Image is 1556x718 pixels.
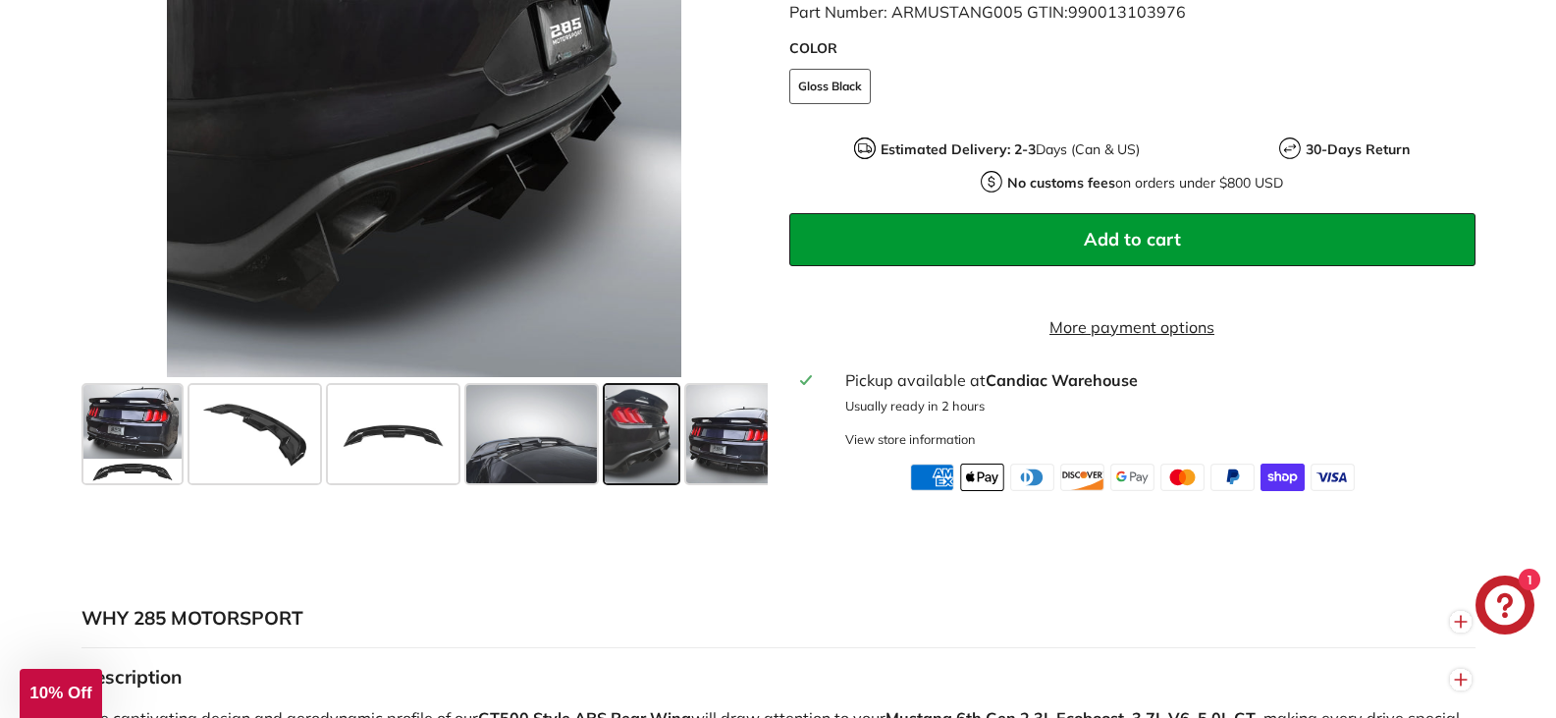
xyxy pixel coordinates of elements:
[1060,464,1104,491] img: discover
[845,397,1463,415] p: Usually ready in 2 hours
[1007,173,1283,193] p: on orders under $800 USD
[1010,464,1054,491] img: diners_club
[81,589,1476,648] button: WHY 285 MOTORSPORT
[1311,464,1355,491] img: visa
[1068,2,1186,22] span: 990013103976
[881,139,1140,160] p: Days (Can & US)
[789,2,1186,22] span: Part Number: ARMUSTANG005 GTIN:
[1110,464,1154,491] img: google_pay
[1160,464,1205,491] img: master
[1007,174,1115,192] strong: No customs fees
[986,370,1138,390] strong: Candiac Warehouse
[789,315,1476,339] a: More payment options
[1084,228,1181,250] span: Add to cart
[789,213,1476,266] button: Add to cart
[845,368,1463,392] div: Pickup available at
[910,464,954,491] img: american_express
[881,140,1036,158] strong: Estimated Delivery: 2-3
[1210,464,1255,491] img: paypal
[1470,576,1540,639] inbox-online-store-chat: Shopify online store chat
[1306,140,1410,158] strong: 30-Days Return
[960,464,1004,491] img: apple_pay
[29,684,91,702] span: 10% Off
[20,669,102,718] div: 10% Off
[1261,464,1305,491] img: shopify_pay
[845,430,976,449] div: View store information
[789,38,1476,59] label: COLOR
[81,648,1476,707] button: Description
